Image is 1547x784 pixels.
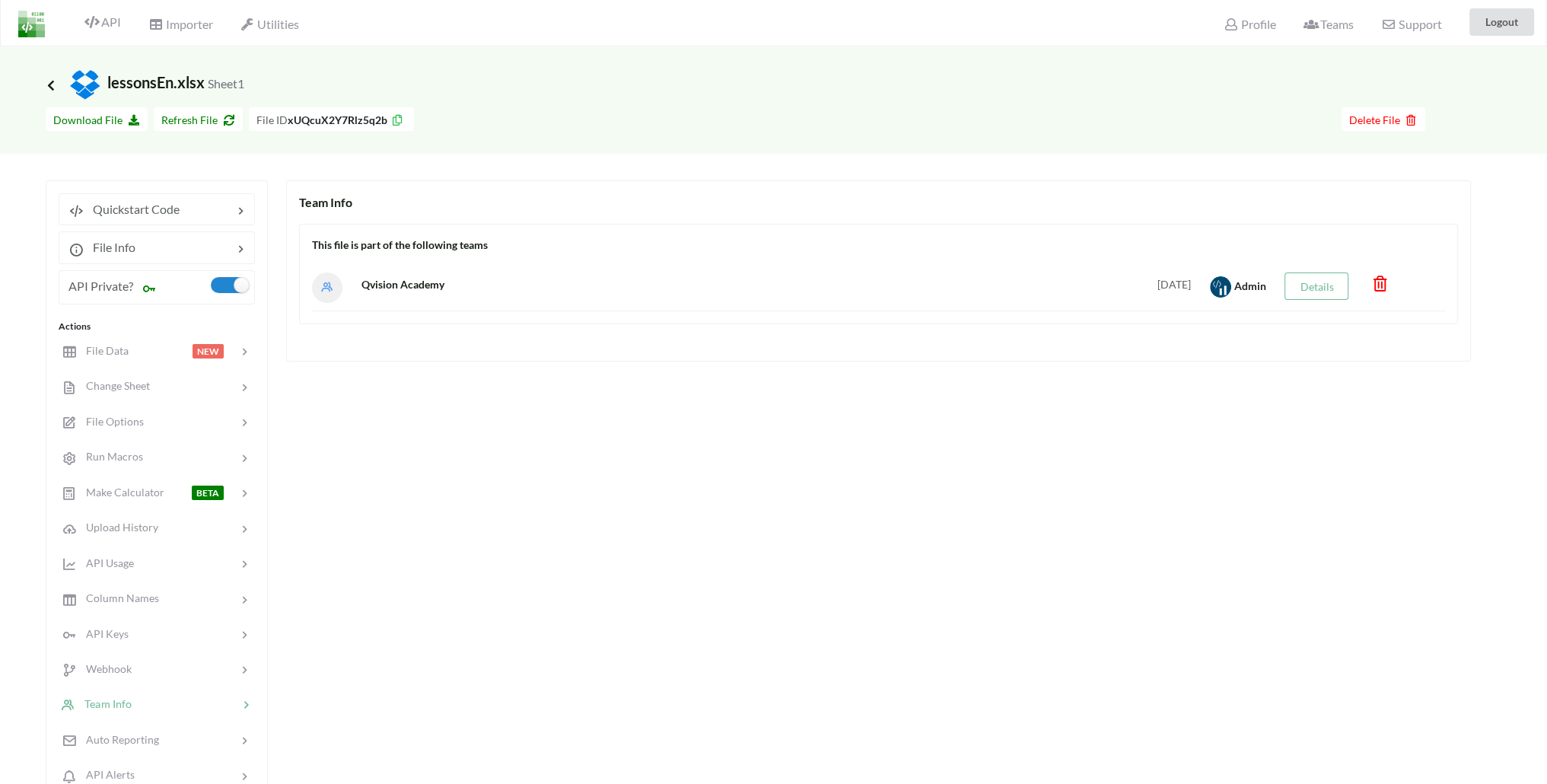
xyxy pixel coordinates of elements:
span: Upload History [77,521,158,534]
span: Utilities [240,17,299,31]
span: Webhook [77,662,132,675]
div: Team Info [299,193,1458,212]
span: Admin [1233,279,1265,292]
span: Importer [148,17,212,31]
button: Download File [46,107,148,131]
span: Download File [53,113,140,126]
span: Quickstart Code [84,202,180,216]
button: Details [1284,272,1348,300]
button: Logout [1469,8,1534,36]
span: API Alerts [77,768,135,781]
span: BETA [192,486,224,500]
span: File Options [77,415,144,428]
span: [DATE] [1157,278,1191,291]
div: Actions [59,320,255,333]
span: API Private? [68,279,133,293]
span: Teams [1303,17,1354,31]
span: API Usage [77,556,134,569]
span: File Info [84,240,135,254]
button: Delete File [1342,107,1425,131]
span: Column Names [77,591,159,604]
small: Sheet1 [208,76,244,91]
span: Run Macros [77,450,143,463]
span: lessonsEn.xlsx [46,73,244,91]
span: API Keys [77,627,129,640]
b: xUQcuX2Y7Rlz5q2b [288,113,387,126]
span: Refresh File [161,113,235,126]
img: logo [1210,276,1231,298]
span: Auto Reporting [77,733,159,746]
span: Profile [1224,17,1275,31]
span: Change Sheet [77,379,150,392]
span: Support [1381,18,1441,30]
span: API [84,14,121,29]
img: /static/media/dropbox.3d6abc13.png [70,69,100,100]
div: This file is part of the following teams [312,237,1445,253]
span: NEW [193,344,224,359]
span: File Data [77,344,129,357]
span: Team Info [75,697,132,710]
img: LogoIcon.png [18,11,45,37]
button: Refresh File [154,107,243,131]
span: File ID [256,113,288,126]
span: Qvision Academy [361,278,444,291]
span: Make Calculator [77,486,164,499]
span: Delete File [1349,113,1418,126]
